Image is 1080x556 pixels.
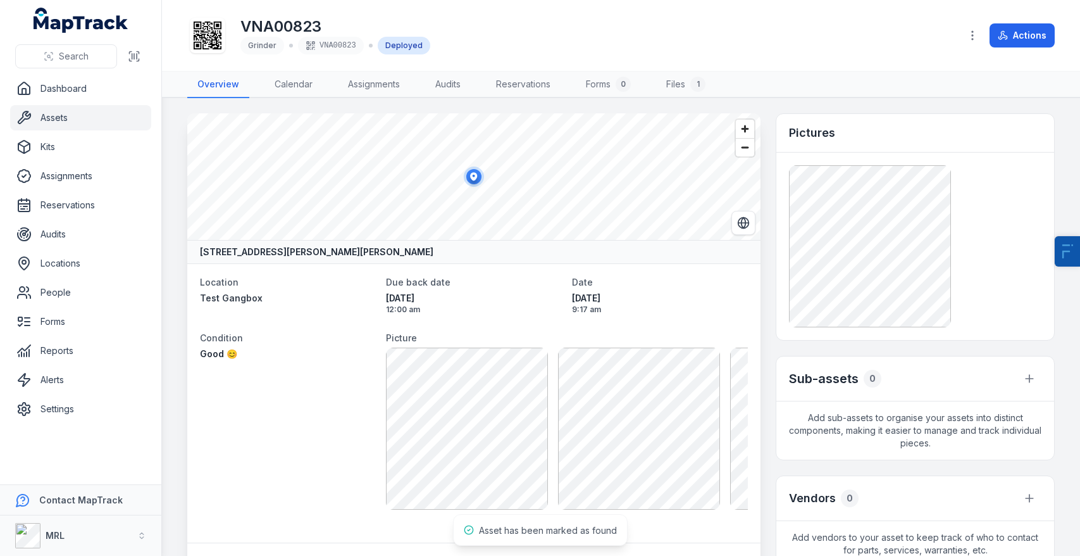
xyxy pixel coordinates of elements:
[656,72,716,98] a: Files1
[200,293,263,303] span: Test Gangbox
[572,292,748,305] span: [DATE]
[10,396,151,422] a: Settings
[200,277,239,287] span: Location
[616,77,631,92] div: 0
[264,72,323,98] a: Calendar
[386,292,562,305] span: [DATE]
[10,338,151,363] a: Reports
[736,138,754,156] button: Zoom out
[990,23,1055,47] button: Actions
[864,370,881,388] div: 0
[386,305,562,315] span: 12:00 am
[10,163,151,189] a: Assignments
[200,332,243,343] span: Condition
[572,292,748,315] time: 15/09/2025, 9:17:01 am
[789,124,835,142] h3: Pictures
[789,490,836,507] h3: Vendors
[10,105,151,130] a: Assets
[240,16,430,37] h1: VNA00823
[187,72,249,98] a: Overview
[59,50,89,63] span: Search
[731,211,755,235] button: Switch to Satellite View
[10,280,151,305] a: People
[386,332,417,343] span: Picture
[10,251,151,276] a: Locations
[10,134,151,160] a: Kits
[338,72,410,98] a: Assignments
[46,530,65,541] strong: MRL
[736,120,754,138] button: Zoom in
[10,309,151,334] a: Forms
[10,222,151,247] a: Audits
[425,72,471,98] a: Audits
[200,292,376,305] a: Test Gangbox
[386,292,562,315] time: 28/09/2025, 12:00:00 am
[841,490,859,507] div: 0
[10,76,151,101] a: Dashboard
[486,72,561,98] a: Reservations
[386,277,450,287] span: Due back date
[776,401,1054,460] span: Add sub-assets to organise your assets into distinct components, making it easier to manage and t...
[10,193,151,218] a: Reservations
[200,348,237,359] span: Good 😊
[378,37,430,54] div: Deployed
[572,277,593,287] span: Date
[187,113,760,240] canvas: Map
[39,495,123,505] strong: Contact MapTrack
[15,44,117,68] button: Search
[479,525,617,536] span: Asset has been marked as found
[572,305,748,315] span: 9:17 am
[34,8,128,33] a: MapTrack
[248,41,276,50] span: Grinder
[789,370,859,388] h2: Sub-assets
[298,37,364,54] div: VNA00823
[690,77,705,92] div: 1
[576,72,641,98] a: Forms0
[10,367,151,393] a: Alerts
[200,246,433,258] strong: [STREET_ADDRESS][PERSON_NAME][PERSON_NAME]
